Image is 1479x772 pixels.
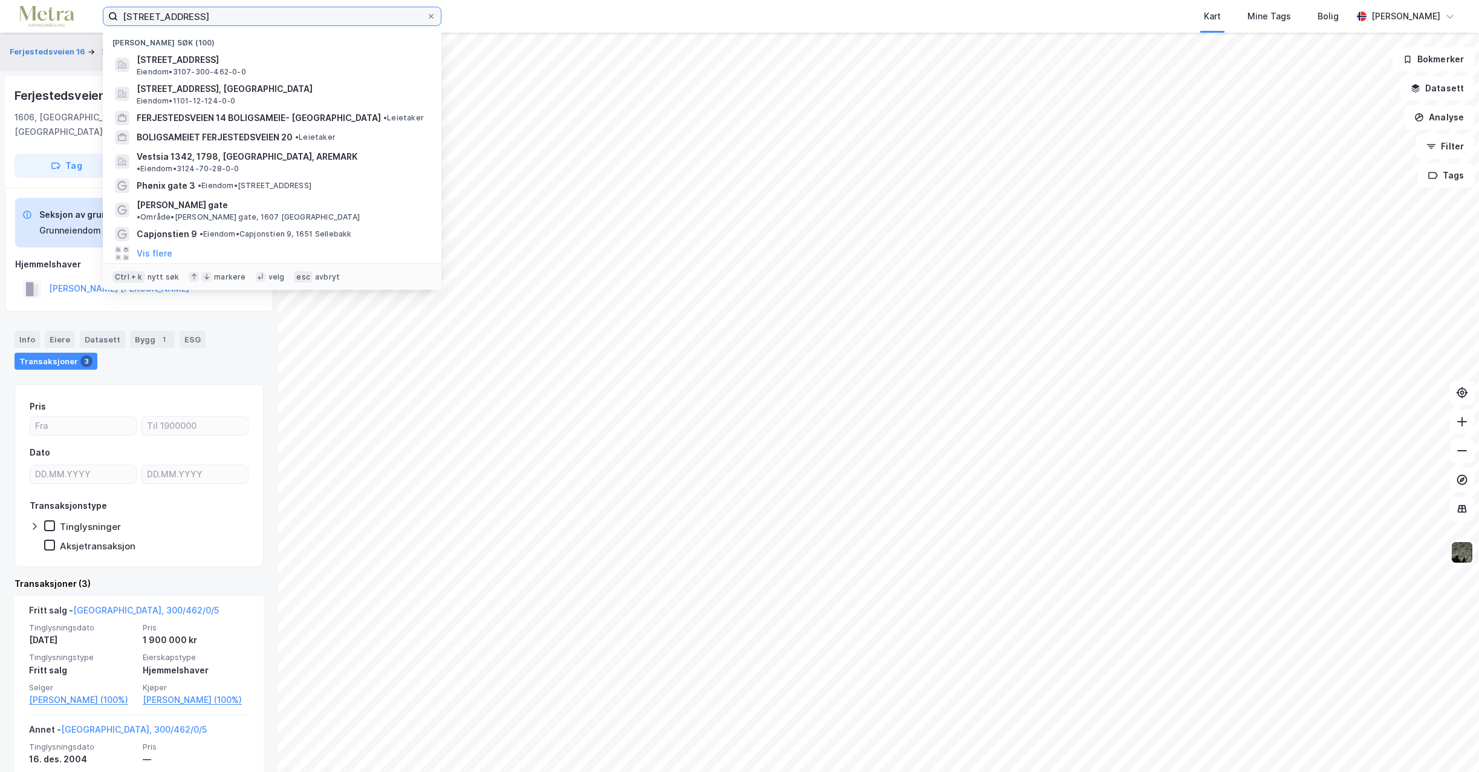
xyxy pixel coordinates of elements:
input: Søk på adresse, matrikkel, gårdeiere, leietakere eller personer [118,7,426,25]
div: 1 [158,333,170,345]
span: Tinglysningsdato [29,742,135,752]
iframe: Chat Widget [1419,714,1479,772]
div: Bygg [130,331,175,348]
div: avbryt [315,272,340,282]
div: Ctrl + k [112,271,145,283]
span: Vestsia 1342, 1798, [GEOGRAPHIC_DATA], AREMARK [137,149,357,164]
div: Pris [30,399,46,414]
div: nytt søk [148,272,180,282]
input: DD.MM.YYYY [142,465,248,483]
span: • [200,229,203,238]
div: Fritt salg [29,663,135,678]
button: Filter [1416,134,1474,159]
div: Transaksjonstype [30,499,107,513]
span: Eiendom • [STREET_ADDRESS] [198,181,311,191]
div: 16. des. 2004 [29,752,135,767]
button: Vis flere [137,246,172,261]
div: Transaksjoner (3) [15,577,264,591]
div: Dato [30,445,50,460]
span: • [198,181,201,190]
div: Info [15,331,40,348]
div: markere [214,272,245,282]
div: velg [268,272,285,282]
span: Phønix gate 3 [137,178,195,193]
div: Grunneiendom [39,223,101,238]
span: Eierskapstype [143,652,249,662]
div: Eiere [45,331,75,348]
div: — [143,752,249,767]
div: Annet - [29,722,207,742]
span: Eiendom • 3107-300-462-0-0 [137,67,246,77]
div: Tinglysninger [60,521,121,532]
input: Fra [30,417,136,435]
a: [GEOGRAPHIC_DATA], 300/462/0/5 [61,724,207,734]
div: Fritt salg - [29,603,219,623]
div: Aksjetransaksjon [60,540,135,552]
span: Eiendom • Capjonstien 9, 1651 Sellebakk [200,229,352,239]
button: Analyse [1404,105,1474,129]
div: Hjemmelshaver [143,663,249,678]
span: [PERSON_NAME] gate [137,198,228,212]
span: Kjøper [143,682,249,693]
span: Område • [PERSON_NAME] gate, 1607 [GEOGRAPHIC_DATA] [137,212,360,222]
span: Capjonstien 9 [137,227,197,241]
span: [STREET_ADDRESS], [GEOGRAPHIC_DATA] [137,82,427,96]
div: ESG [180,331,206,348]
img: metra-logo.256734c3b2bbffee19d4.png [19,6,74,27]
button: Ferjestedsveien 16 [10,46,88,58]
span: Eiendom • 1101-12-124-0-0 [137,96,236,106]
input: Til 1900000 [142,417,248,435]
div: Seksjon av grunneiendom [39,208,236,222]
span: • [137,212,140,221]
span: • [137,164,140,173]
a: [PERSON_NAME] (100%) [29,693,135,707]
div: Datasett [80,331,125,348]
div: Hjemmelshaver [15,257,263,272]
input: DD.MM.YYYY [30,465,136,483]
div: Bolig [1318,9,1339,24]
div: 1 900 000 kr [143,633,249,647]
button: Tag [15,154,119,178]
span: FERJESTEDSVEIEN 14 BOLIGSAMEIE- [GEOGRAPHIC_DATA] [137,111,381,125]
span: Eiendom • 3124-70-28-0-0 [137,164,239,174]
div: Seksjon [102,45,135,59]
div: 3 [80,355,93,367]
span: Tinglysningsdato [29,623,135,633]
div: 1606, [GEOGRAPHIC_DATA], [GEOGRAPHIC_DATA] [15,110,159,139]
a: [GEOGRAPHIC_DATA], 300/462/0/5 [73,605,219,615]
span: BOLIGSAMEIET FERJESTEDSVEIEN 20 [137,130,293,145]
span: Pris [143,623,249,633]
span: Selger [29,682,135,693]
button: Tags [1418,163,1474,188]
span: Tinglysningstype [29,652,135,662]
div: Mine Tags [1247,9,1291,24]
div: Kontrollprogram for chat [1419,714,1479,772]
span: Leietaker [383,113,424,123]
button: Datasett [1400,76,1474,100]
div: Transaksjoner [15,353,97,370]
button: Bokmerker [1393,47,1474,71]
span: • [383,113,387,122]
span: Pris [143,742,249,752]
span: Leietaker [295,132,336,142]
div: Ferjestedsveien 16 [15,86,125,105]
div: [PERSON_NAME] søk (100) [103,28,441,50]
span: • [295,132,299,142]
span: [STREET_ADDRESS] [137,53,427,67]
div: [PERSON_NAME] [1371,9,1440,24]
img: 9k= [1451,541,1474,564]
div: esc [294,271,313,283]
div: [DATE] [29,633,135,647]
a: [PERSON_NAME] (100%) [143,693,249,707]
div: Kart [1204,9,1221,24]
